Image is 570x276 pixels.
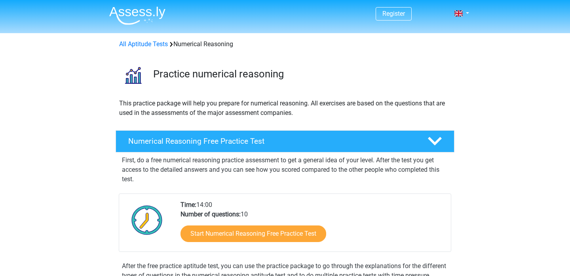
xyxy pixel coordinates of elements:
p: First, do a free numerical reasoning practice assessment to get a general idea of your level. Aft... [122,156,448,184]
a: Register [382,10,405,17]
a: Numerical Reasoning Free Practice Test [112,130,458,152]
p: This practice package will help you prepare for numerical reasoning. All exercises are based on t... [119,99,451,118]
img: Assessly [109,6,165,25]
h4: Numerical Reasoning Free Practice Test [128,137,415,146]
a: Start Numerical Reasoning Free Practice Test [180,225,326,242]
img: Clock [127,200,167,240]
b: Number of questions: [180,210,241,218]
div: 14:00 10 [175,200,450,252]
b: Time: [180,201,196,208]
img: numerical reasoning [116,58,150,92]
div: Numerical Reasoning [116,39,454,49]
a: All Aptitude Tests [119,40,168,48]
h3: Practice numerical reasoning [153,68,448,80]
